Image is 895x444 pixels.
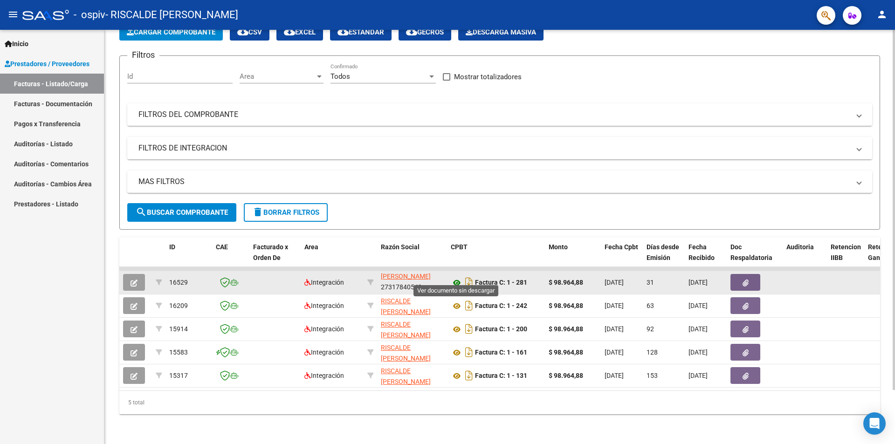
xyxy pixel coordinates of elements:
mat-icon: cloud_download [406,26,417,37]
mat-panel-title: FILTROS DEL COMPROBANTE [138,109,850,120]
strong: $ 98.964,88 [549,325,583,333]
strong: $ 98.964,88 [549,279,583,286]
span: - RISCALDE [PERSON_NAME] [105,5,238,25]
div: 27317840549 [381,319,443,339]
span: Facturado x Orden De [253,243,288,261]
span: 153 [647,372,658,379]
span: Integración [304,279,344,286]
strong: $ 98.964,88 [549,348,583,356]
span: Mostrar totalizadores [454,71,522,82]
mat-expansion-panel-header: MAS FILTROS [127,171,872,193]
strong: Factura C: 1 - 281 [475,279,527,287]
div: 5 total [119,391,880,414]
span: 15317 [169,372,188,379]
strong: $ 98.964,88 [549,302,583,309]
mat-icon: cloud_download [237,26,248,37]
datatable-header-cell: Area [301,237,364,278]
mat-icon: delete [252,206,263,218]
strong: Factura C: 1 - 131 [475,372,527,380]
span: [DATE] [605,372,624,379]
span: Inicio [5,39,28,49]
span: Integración [304,372,344,379]
span: 128 [647,348,658,356]
span: 31 [647,279,654,286]
datatable-header-cell: Días desde Emisión [643,237,685,278]
span: Días desde Emisión [647,243,679,261]
button: Estandar [330,24,392,41]
span: Gecros [406,28,444,36]
span: RISCALDE [PERSON_NAME] [381,344,431,362]
span: Buscar Comprobante [136,208,228,217]
span: RISCALDE [PERSON_NAME] [381,367,431,385]
datatable-header-cell: Doc Respaldatoria [727,237,783,278]
span: Borrar Filtros [252,208,319,217]
h3: Filtros [127,48,159,61]
span: EXCEL [284,28,316,36]
span: Doc Respaldatoria [730,243,772,261]
strong: Factura C: 1 - 161 [475,349,527,356]
div: Open Intercom Messenger [863,412,886,435]
strong: Factura C: 1 - 242 [475,302,527,310]
div: 27317840549 [381,273,443,292]
span: [DATE] [605,279,624,286]
datatable-header-cell: Fecha Recibido [685,237,727,278]
mat-icon: person [876,9,888,20]
mat-icon: search [136,206,147,218]
div: 27317840549 [381,342,443,362]
mat-panel-title: FILTROS DE INTEGRACION [138,143,850,153]
mat-icon: cloud_download [284,26,295,37]
span: Area [304,243,318,251]
span: Integración [304,348,344,356]
mat-icon: menu [7,9,19,20]
button: Buscar Comprobante [127,203,236,222]
i: Descargar documento [463,368,475,383]
span: Retencion IIBB [831,243,861,261]
span: CAE [216,243,228,251]
span: [DATE] [688,302,708,309]
span: 16529 [169,279,188,286]
datatable-header-cell: Retencion IIBB [827,237,864,278]
datatable-header-cell: CAE [212,237,249,278]
span: RISCALDE [PERSON_NAME] [381,297,431,315]
span: 63 [647,302,654,309]
span: Auditoria [786,243,814,251]
span: Prestadores / Proveedores [5,59,89,69]
span: Descarga Masiva [466,28,536,36]
span: CSV [237,28,262,36]
datatable-header-cell: Facturado x Orden De [249,237,301,278]
datatable-header-cell: CPBT [447,237,545,278]
app-download-masive: Descarga masiva de comprobantes (adjuntos) [458,24,544,41]
span: [DATE] [688,325,708,333]
span: Razón Social [381,243,420,251]
i: Descargar documento [463,321,475,336]
strong: Factura C: 1 - 200 [475,326,527,333]
i: Descargar documento [463,275,475,290]
mat-icon: cloud_download [337,26,349,37]
button: CSV [230,24,269,41]
span: 92 [647,325,654,333]
datatable-header-cell: Razón Social [377,237,447,278]
span: ID [169,243,175,251]
span: [DATE] [605,325,624,333]
mat-panel-title: MAS FILTROS [138,177,850,187]
strong: $ 98.964,88 [549,372,583,379]
span: Fecha Cpbt [605,243,638,251]
button: Gecros [399,24,451,41]
div: 27317840549 [381,366,443,385]
span: Fecha Recibido [688,243,715,261]
span: Integración [304,325,344,333]
span: - ospiv [74,5,105,25]
span: Estandar [337,28,384,36]
button: EXCEL [276,24,323,41]
span: [DATE] [605,348,624,356]
datatable-header-cell: ID [165,237,212,278]
button: Descarga Masiva [458,24,544,41]
span: 15583 [169,348,188,356]
span: RISCALDE [PERSON_NAME] [381,321,431,339]
span: CPBT [451,243,468,251]
datatable-header-cell: Fecha Cpbt [601,237,643,278]
span: Monto [549,243,568,251]
mat-expansion-panel-header: FILTROS DEL COMPROBANTE [127,103,872,126]
span: [DATE] [688,279,708,286]
span: Integración [304,302,344,309]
